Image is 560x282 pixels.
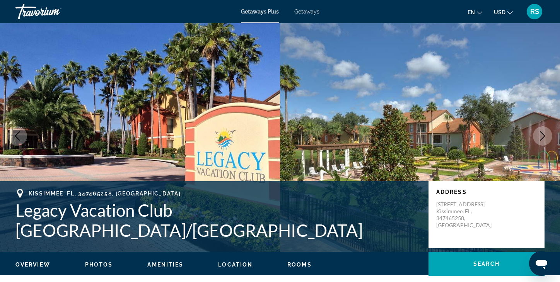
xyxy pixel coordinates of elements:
[533,126,552,146] button: Next image
[8,126,27,146] button: Previous image
[147,261,183,268] button: Amenities
[529,251,554,276] iframe: Button to launch messaging window
[524,3,545,20] button: User Menu
[473,261,500,267] span: Search
[294,8,319,15] a: Getaways
[494,7,513,18] button: Change currency
[494,9,505,15] span: USD
[530,8,539,15] span: RS
[218,261,253,268] button: Location
[468,7,482,18] button: Change language
[436,201,498,229] p: [STREET_ADDRESS] Kissimmee, FL, 347465258, [GEOGRAPHIC_DATA]
[287,261,312,268] button: Rooms
[15,261,50,268] button: Overview
[468,9,475,15] span: en
[29,190,181,197] span: Kissimmee, FL, 347465258, [GEOGRAPHIC_DATA]
[436,189,537,195] p: Address
[15,2,93,22] a: Travorium
[15,200,421,240] h1: Legacy Vacation Club [GEOGRAPHIC_DATA]/[GEOGRAPHIC_DATA]
[85,261,113,268] button: Photos
[241,8,279,15] a: Getaways Plus
[429,252,545,276] button: Search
